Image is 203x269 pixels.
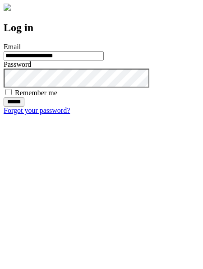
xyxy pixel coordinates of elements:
h2: Log in [4,22,199,34]
a: Forgot your password? [4,107,70,114]
label: Password [4,60,31,68]
img: logo-4e3dc11c47720685a147b03b5a06dd966a58ff35d612b21f08c02c0306f2b779.png [4,4,11,11]
label: Email [4,43,21,51]
label: Remember me [15,89,57,97]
